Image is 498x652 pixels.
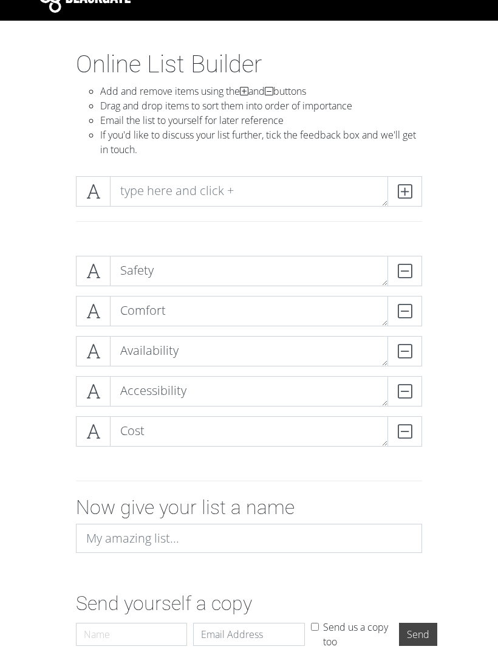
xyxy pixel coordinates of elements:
[399,623,437,646] input: Send
[76,623,187,646] input: Name
[100,84,422,98] li: Add and remove items using the and buttons
[76,524,422,553] input: My amazing list...
[76,592,422,615] h2: Send yourself a copy
[76,496,422,519] h2: Now give your list a name
[100,128,422,157] li: If you'd like to discuss your list further, tick the feedback box and we'll get in touch.
[100,113,422,128] li: Email the list to yourself for later reference
[76,50,422,79] h1: Online List Builder
[323,620,393,649] label: Send us a copy too
[193,623,304,646] input: Email Address
[100,98,422,113] li: Drag and drop items to sort them into order of importance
